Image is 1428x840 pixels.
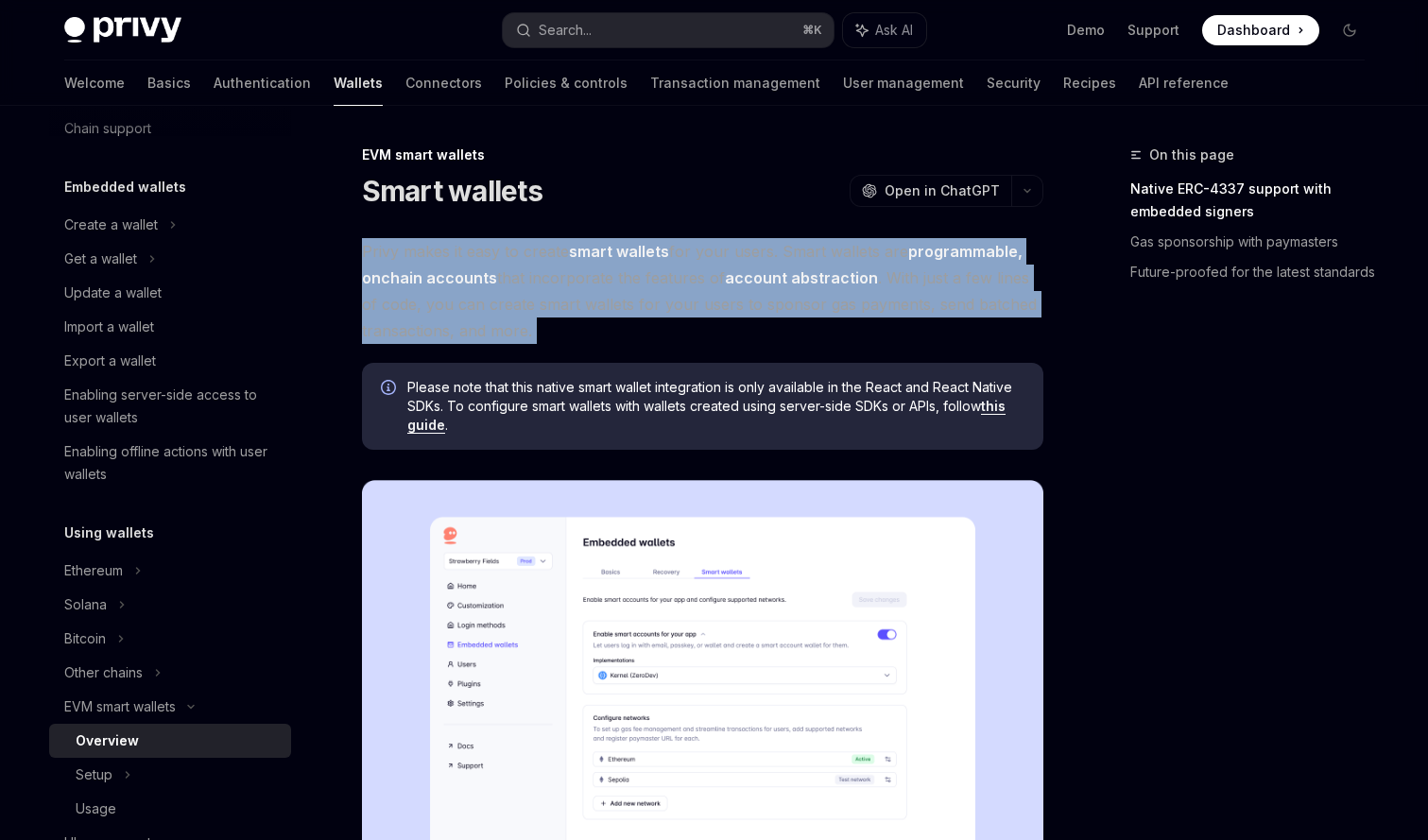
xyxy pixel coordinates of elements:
[850,175,1011,207] button: Open in ChatGPT
[64,248,137,270] div: Get a wallet
[362,146,1043,164] div: EVM smart wallets
[1063,60,1116,106] a: Recipes
[650,60,820,106] a: Transaction management
[64,350,156,372] div: Export a wallet
[1149,144,1234,166] span: On this page
[64,176,186,198] h5: Embedded wallets
[64,384,280,429] div: Enabling server-side access to user wallets
[64,282,162,304] div: Update a wallet
[64,60,125,106] a: Welcome
[1130,257,1380,287] a: Future-proofed for the latest standards
[64,627,106,650] div: Bitcoin
[1130,227,1380,257] a: Gas sponsorship with paymasters
[843,13,926,47] button: Ask AI
[64,316,154,338] div: Import a wallet
[49,724,291,758] a: Overview
[147,60,191,106] a: Basics
[49,344,291,378] a: Export a wallet
[64,214,158,236] div: Create a wallet
[334,60,383,106] a: Wallets
[875,21,913,40] span: Ask AI
[49,310,291,344] a: Import a wallet
[64,661,143,684] div: Other chains
[76,729,139,752] div: Overview
[64,559,123,582] div: Ethereum
[505,60,628,106] a: Policies & controls
[49,792,291,826] a: Usage
[76,763,112,786] div: Setup
[1139,60,1229,106] a: API reference
[49,435,291,491] a: Enabling offline actions with user wallets
[49,378,291,435] a: Enabling server-side access to user wallets
[1334,15,1365,45] button: Toggle dark mode
[64,440,280,486] div: Enabling offline actions with user wallets
[987,60,1041,106] a: Security
[64,17,181,43] img: dark logo
[802,23,822,38] span: ⌘ K
[381,380,400,399] svg: Info
[76,797,116,820] div: Usage
[1217,21,1290,40] span: Dashboard
[843,60,964,106] a: User management
[1130,174,1380,227] a: Native ERC-4337 support with embedded signers
[49,276,291,310] a: Update a wallet
[362,238,1043,344] span: Privy makes it easy to create for your users. Smart wallets are that incorporate the features of ...
[64,593,107,616] div: Solana
[539,19,592,42] div: Search...
[725,268,878,288] a: account abstraction
[503,13,834,47] button: Search...⌘K
[362,174,542,208] h1: Smart wallets
[885,181,1000,200] span: Open in ChatGPT
[1127,21,1179,40] a: Support
[405,60,482,106] a: Connectors
[407,378,1024,435] span: Please note that this native smart wallet integration is only available in the React and React Na...
[1067,21,1105,40] a: Demo
[64,522,154,544] h5: Using wallets
[1202,15,1319,45] a: Dashboard
[569,242,669,261] strong: smart wallets
[64,695,176,718] div: EVM smart wallets
[214,60,311,106] a: Authentication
